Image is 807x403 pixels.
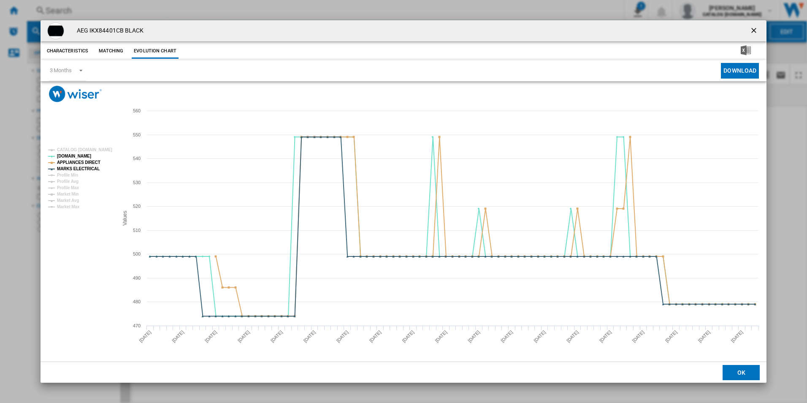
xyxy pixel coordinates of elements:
[57,154,91,158] tspan: [DOMAIN_NAME]
[730,329,744,343] tspan: [DATE]
[434,329,448,343] tspan: [DATE]
[57,147,112,152] tspan: CATALOG [DOMAIN_NAME]
[269,329,283,343] tspan: [DATE]
[47,22,64,39] img: 2ac7b2cf371e42e3753ea1efc3a8e8d6900167ae_1.jpg
[133,204,141,209] tspan: 520
[57,192,79,196] tspan: Market Min
[138,329,152,343] tspan: [DATE]
[746,22,763,39] button: getI18NText('BUTTONS.CLOSE_DIALOG')
[204,329,218,343] tspan: [DATE]
[133,251,141,256] tspan: 500
[57,204,80,209] tspan: Market Max
[467,329,481,343] tspan: [DATE]
[697,329,711,343] tspan: [DATE]
[631,329,645,343] tspan: [DATE]
[533,329,547,343] tspan: [DATE]
[122,211,128,226] tspan: Values
[133,156,141,161] tspan: 540
[50,67,72,74] div: 3 Months
[741,45,751,55] img: excel-24x24.png
[171,329,185,343] tspan: [DATE]
[57,179,79,184] tspan: Profile Avg
[133,108,141,113] tspan: 560
[57,185,79,190] tspan: Profile Max
[57,166,100,171] tspan: MARKS ELECTRICAL
[92,44,130,59] button: Matching
[133,228,141,233] tspan: 510
[566,329,580,343] tspan: [DATE]
[57,173,78,177] tspan: Profile Min
[598,329,612,343] tspan: [DATE]
[41,20,767,383] md-dialog: Product popup
[73,27,144,35] h4: AEG IKX84401CB BLACK
[45,44,91,59] button: Characteristics
[302,329,316,343] tspan: [DATE]
[335,329,349,343] tspan: [DATE]
[750,26,760,36] ng-md-icon: getI18NText('BUTTONS.CLOSE_DIALOG')
[237,329,251,343] tspan: [DATE]
[133,132,141,137] tspan: 550
[133,323,141,328] tspan: 470
[727,44,764,59] button: Download in Excel
[133,299,141,304] tspan: 480
[133,180,141,185] tspan: 530
[664,329,678,343] tspan: [DATE]
[368,329,382,343] tspan: [DATE]
[723,365,760,380] button: OK
[57,198,79,203] tspan: Market Avg
[49,86,102,102] img: logo_wiser_300x94.png
[133,275,141,280] tspan: 490
[500,329,514,343] tspan: [DATE]
[57,160,100,165] tspan: APPLIANCES DIRECT
[401,329,415,343] tspan: [DATE]
[132,44,179,59] button: Evolution chart
[721,63,759,79] button: Download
